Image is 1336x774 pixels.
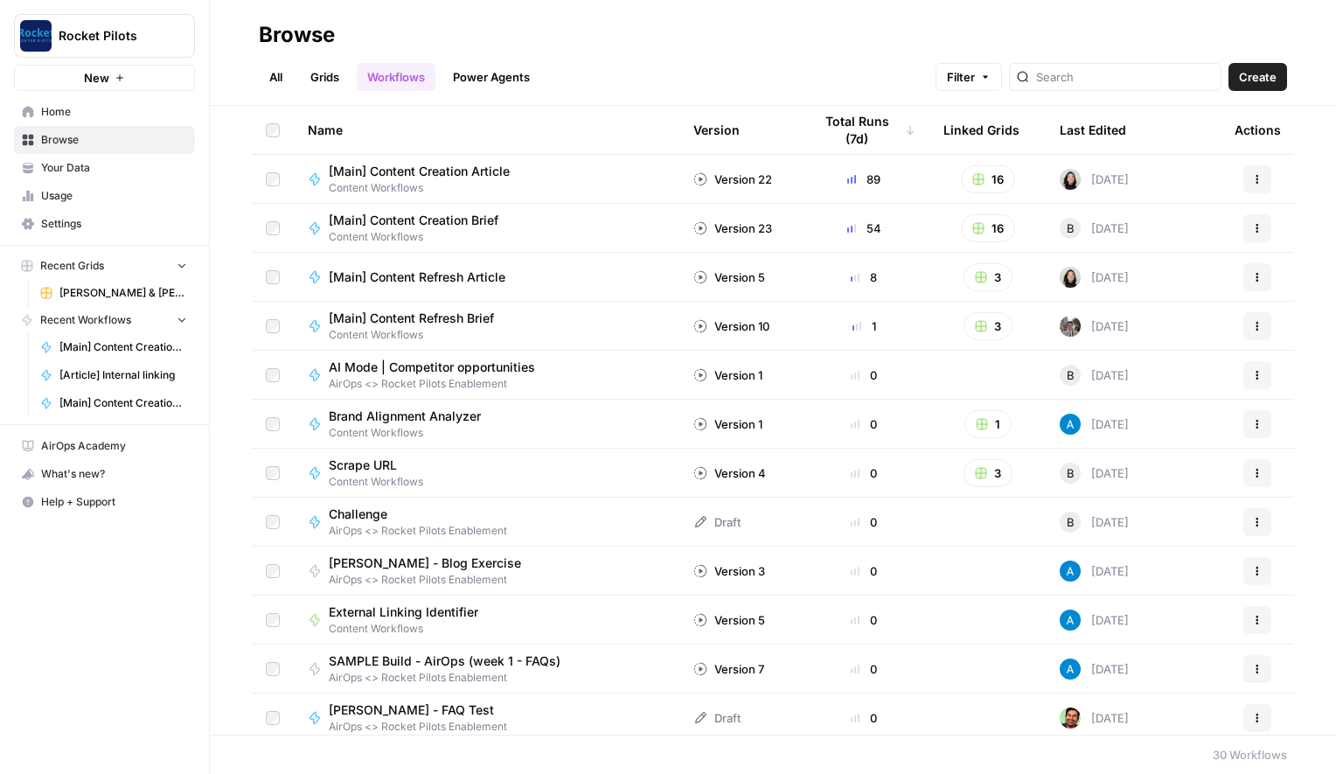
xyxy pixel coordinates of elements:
[812,268,915,286] div: 8
[59,395,187,411] span: [Main] Content Creation Article
[961,214,1015,242] button: 16
[259,63,293,91] a: All
[1067,220,1075,237] span: B
[329,457,409,474] span: Scrape URL
[693,220,772,237] div: Version 23
[693,171,772,188] div: Version 22
[32,333,195,361] a: [Main] Content Creation Brief
[329,506,493,523] span: Challenge
[1060,414,1129,435] div: [DATE]
[1036,68,1214,86] input: Search
[14,154,195,182] a: Your Data
[32,389,195,417] a: [Main] Content Creation Article
[14,65,195,91] button: New
[961,165,1015,193] button: 16
[812,464,915,482] div: 0
[329,229,512,245] span: Content Workflows
[812,660,915,678] div: 0
[14,307,195,333] button: Recent Workflows
[329,163,510,180] span: [Main] Content Creation Article
[329,670,574,686] span: AirOps <> Rocket Pilots Enablement
[14,182,195,210] a: Usage
[812,220,915,237] div: 54
[1060,610,1081,631] img: o3cqybgnmipr355j8nz4zpq1mc6x
[1067,513,1075,531] span: B
[308,506,665,539] a: ChallengeAirOps <> Rocket Pilots Enablement
[693,415,762,433] div: Version 1
[693,709,741,727] div: Draft
[964,312,1012,340] button: 3
[357,63,435,91] a: Workflows
[329,268,505,286] span: [Main] Content Refresh Article
[14,210,195,238] a: Settings
[693,513,741,531] div: Draft
[812,366,915,384] div: 0
[1060,316,1129,337] div: [DATE]
[1060,267,1129,288] div: [DATE]
[59,367,187,383] span: [Article] Internal linking
[964,410,1012,438] button: 1
[1060,169,1129,190] div: [DATE]
[329,327,508,343] span: Content Workflows
[84,69,109,87] span: New
[964,263,1012,291] button: 3
[329,572,535,588] span: AirOps <> Rocket Pilots Enablement
[1213,746,1287,764] div: 30 Workflows
[308,359,665,392] a: AI Mode | Competitor opportunitiesAirOps <> Rocket Pilots Enablement
[59,27,164,45] span: Rocket Pilots
[1067,366,1075,384] span: B
[20,20,52,52] img: Rocket Pilots Logo
[812,317,915,335] div: 1
[41,494,187,510] span: Help + Support
[693,366,762,384] div: Version 1
[936,63,1002,91] button: Filter
[1060,267,1081,288] img: t5ef5oef8zpw1w4g2xghobes91mw
[812,415,915,433] div: 0
[308,554,665,588] a: [PERSON_NAME] - Blog ExerciseAirOps <> Rocket Pilots Enablement
[308,603,665,637] a: External Linking IdentifierContent Workflows
[14,432,195,460] a: AirOps Academy
[329,425,495,441] span: Content Workflows
[1060,610,1129,631] div: [DATE]
[693,562,765,580] div: Version 3
[947,68,975,86] span: Filter
[1060,561,1129,582] div: [DATE]
[1060,659,1081,680] img: o3cqybgnmipr355j8nz4zpq1mc6x
[329,603,478,621] span: External Linking Identifier
[308,212,665,245] a: [Main] Content Creation BriefContent Workflows
[329,376,549,392] span: AirOps <> Rocket Pilots Enablement
[1060,365,1129,386] div: [DATE]
[41,160,187,176] span: Your Data
[1060,708,1129,729] div: [DATE]
[308,163,665,196] a: [Main] Content Creation ArticleContent Workflows
[41,132,187,148] span: Browse
[41,188,187,204] span: Usage
[693,106,740,154] div: Version
[1235,106,1281,154] div: Actions
[1060,169,1081,190] img: t5ef5oef8zpw1w4g2xghobes91mw
[812,171,915,188] div: 89
[14,14,195,58] button: Workspace: Rocket Pilots
[1060,659,1129,680] div: [DATE]
[329,310,494,327] span: [Main] Content Refresh Brief
[329,701,494,719] span: [PERSON_NAME] - FAQ Test
[1067,464,1075,482] span: B
[40,258,104,274] span: Recent Grids
[14,126,195,154] a: Browse
[259,21,335,49] div: Browse
[1060,463,1129,484] div: [DATE]
[15,461,194,487] div: What's new?
[329,408,481,425] span: Brand Alignment Analyzer
[329,212,498,229] span: [Main] Content Creation Brief
[812,562,915,580] div: 0
[14,488,195,516] button: Help + Support
[329,652,560,670] span: SAMPLE Build - AirOps (week 1 - FAQs)
[40,312,131,328] span: Recent Workflows
[693,611,765,629] div: Version 5
[41,216,187,232] span: Settings
[308,310,665,343] a: [Main] Content Refresh BriefContent Workflows
[812,709,915,727] div: 0
[329,359,535,376] span: AI Mode | Competitor opportunities
[41,104,187,120] span: Home
[693,268,765,286] div: Version 5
